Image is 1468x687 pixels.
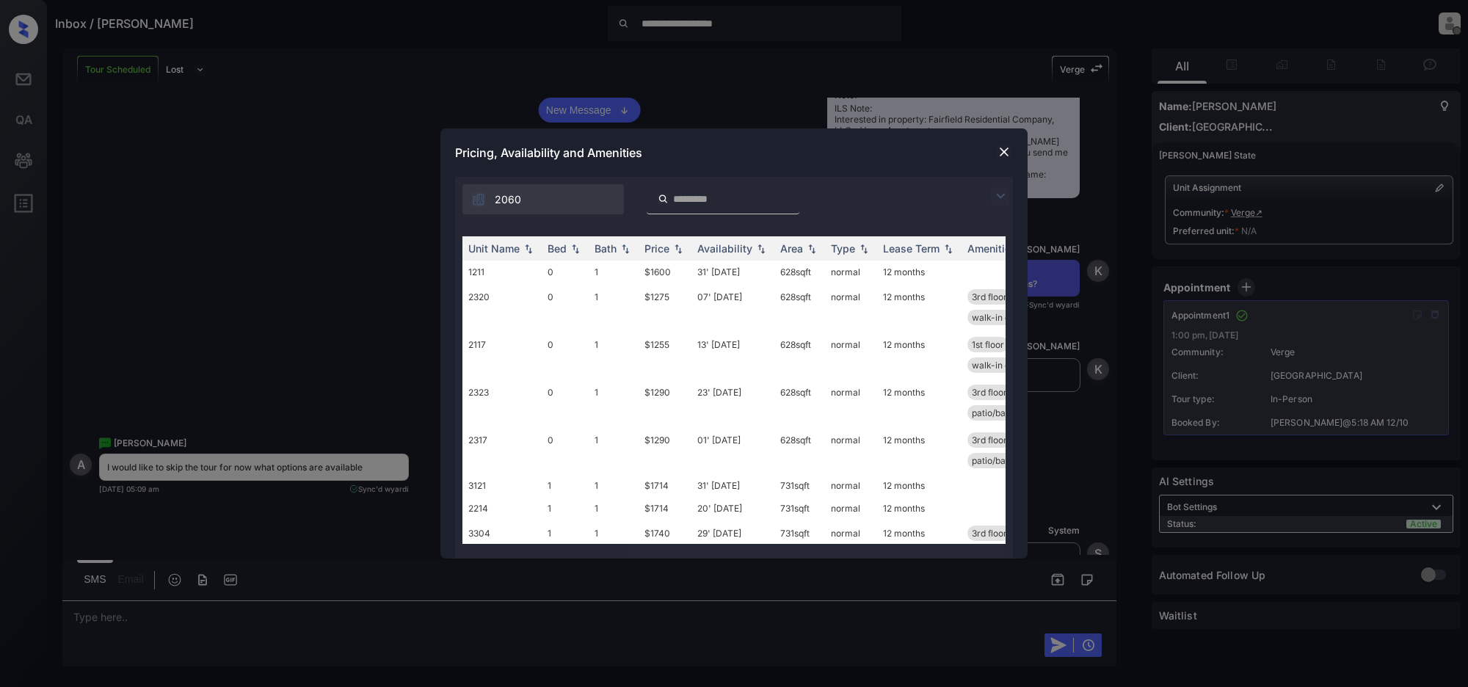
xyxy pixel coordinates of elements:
span: 2060 [495,192,521,208]
td: 3121 [462,474,542,497]
td: 1 [589,426,639,474]
div: Pricing, Availability and Amenities [440,128,1028,177]
div: Amenities [967,242,1017,255]
td: 628 sqft [774,331,825,379]
td: 1 [589,261,639,283]
span: walk-in closet [972,360,1030,371]
div: Bath [595,242,617,255]
span: 3rd floor [972,387,1007,398]
td: 29' [DATE] [691,520,774,588]
img: sorting [568,244,583,254]
td: 2317 [462,426,542,474]
td: 628 sqft [774,283,825,331]
img: sorting [857,244,871,254]
td: 12 months [877,520,962,588]
td: 628 sqft [774,426,825,474]
td: $1740 [639,520,691,588]
td: $1600 [639,261,691,283]
td: 1 [589,474,639,497]
td: 0 [542,426,589,474]
td: 31' [DATE] [691,474,774,497]
span: 3rd floor [972,291,1007,302]
td: 1211 [462,261,542,283]
td: 1 [589,331,639,379]
td: 12 months [877,426,962,474]
td: $1290 [639,379,691,426]
td: 20' [DATE] [691,497,774,520]
div: Price [644,242,669,255]
td: 01' [DATE] [691,426,774,474]
img: icon-zuma [658,192,669,206]
td: 12 months [877,497,962,520]
div: Type [831,242,855,255]
td: 1 [542,497,589,520]
td: 628 sqft [774,379,825,426]
td: 731 sqft [774,497,825,520]
td: 12 months [877,261,962,283]
td: normal [825,379,877,426]
td: 12 months [877,379,962,426]
td: 0 [542,261,589,283]
td: normal [825,497,877,520]
div: Availability [697,242,752,255]
span: 3rd floor [972,435,1007,446]
div: Lease Term [883,242,940,255]
td: 1 [589,520,639,588]
td: $1714 [639,497,691,520]
td: 3304 [462,520,542,588]
span: 3rd floor [972,528,1007,539]
td: 1 [589,497,639,520]
td: 1 [542,520,589,588]
div: Unit Name [468,242,520,255]
div: Area [780,242,803,255]
td: 1 [589,379,639,426]
td: $1290 [639,426,691,474]
td: $1275 [639,283,691,331]
td: 2320 [462,283,542,331]
td: $1714 [639,474,691,497]
td: 12 months [877,283,962,331]
img: sorting [754,244,768,254]
td: 2117 [462,331,542,379]
td: 1 [589,283,639,331]
span: walk-in closet [972,312,1030,323]
td: 2323 [462,379,542,426]
td: 1 [542,474,589,497]
td: 628 sqft [774,261,825,283]
span: patio/balcony [972,407,1028,418]
img: sorting [941,244,956,254]
div: Bed [548,242,567,255]
td: 2214 [462,497,542,520]
td: 31' [DATE] [691,261,774,283]
img: close [997,145,1011,159]
td: 0 [542,379,589,426]
td: normal [825,426,877,474]
span: patio/balcony [972,455,1028,466]
td: normal [825,261,877,283]
img: sorting [671,244,686,254]
td: normal [825,331,877,379]
td: normal [825,283,877,331]
td: normal [825,520,877,588]
td: 23' [DATE] [691,379,774,426]
td: 731 sqft [774,520,825,588]
td: 13' [DATE] [691,331,774,379]
span: 1st floor [972,339,1004,350]
td: 0 [542,331,589,379]
img: icon-zuma [471,192,486,207]
img: sorting [618,244,633,254]
img: sorting [521,244,536,254]
td: 0 [542,283,589,331]
td: 731 sqft [774,474,825,497]
td: normal [825,474,877,497]
td: 07' [DATE] [691,283,774,331]
img: sorting [804,244,819,254]
img: icon-zuma [992,187,1009,205]
td: $1255 [639,331,691,379]
td: 12 months [877,331,962,379]
td: 12 months [877,474,962,497]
